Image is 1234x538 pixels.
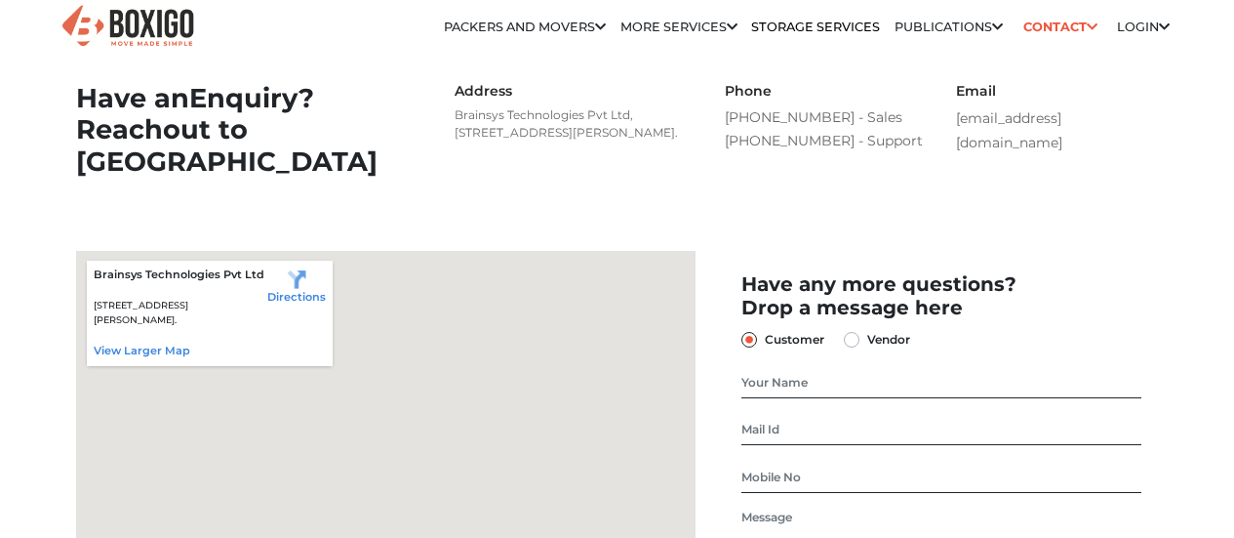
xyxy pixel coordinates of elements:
a: Login [1117,20,1170,34]
h2: Have any more questions? Drop a message here [741,272,1140,319]
a: [PHONE_NUMBER] - Support [725,130,928,153]
input: Mobile No [741,462,1140,493]
a: Packers and Movers [444,20,606,34]
a: Publications [895,20,1003,34]
a: Directions [267,267,326,303]
a: More services [620,20,737,34]
span: Reach [76,113,163,145]
label: Customer [765,328,824,352]
h1: Have an out to [GEOGRAPHIC_DATA] [76,83,418,179]
p: Brainsys Technologies Pvt Ltd, [STREET_ADDRESS][PERSON_NAME]. [455,106,688,142]
h6: Phone [725,83,928,100]
input: Mail Id [741,414,1140,445]
a: [EMAIL_ADDRESS][DOMAIN_NAME] [956,109,1062,151]
span: Enquiry? [189,82,314,114]
p: [STREET_ADDRESS][PERSON_NAME]. [94,299,268,327]
a: Contact [1016,12,1103,42]
h6: Email [956,83,1159,100]
a: View larger map [94,344,190,357]
label: Vendor [867,328,910,352]
input: Your Name [741,367,1140,398]
p: Brainsys Technologies Pvt Ltd [94,267,268,283]
a: [PHONE_NUMBER] - Sales [725,106,928,130]
a: Storage Services [751,20,880,34]
img: Boxigo [60,3,196,51]
h6: Address [455,83,688,100]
